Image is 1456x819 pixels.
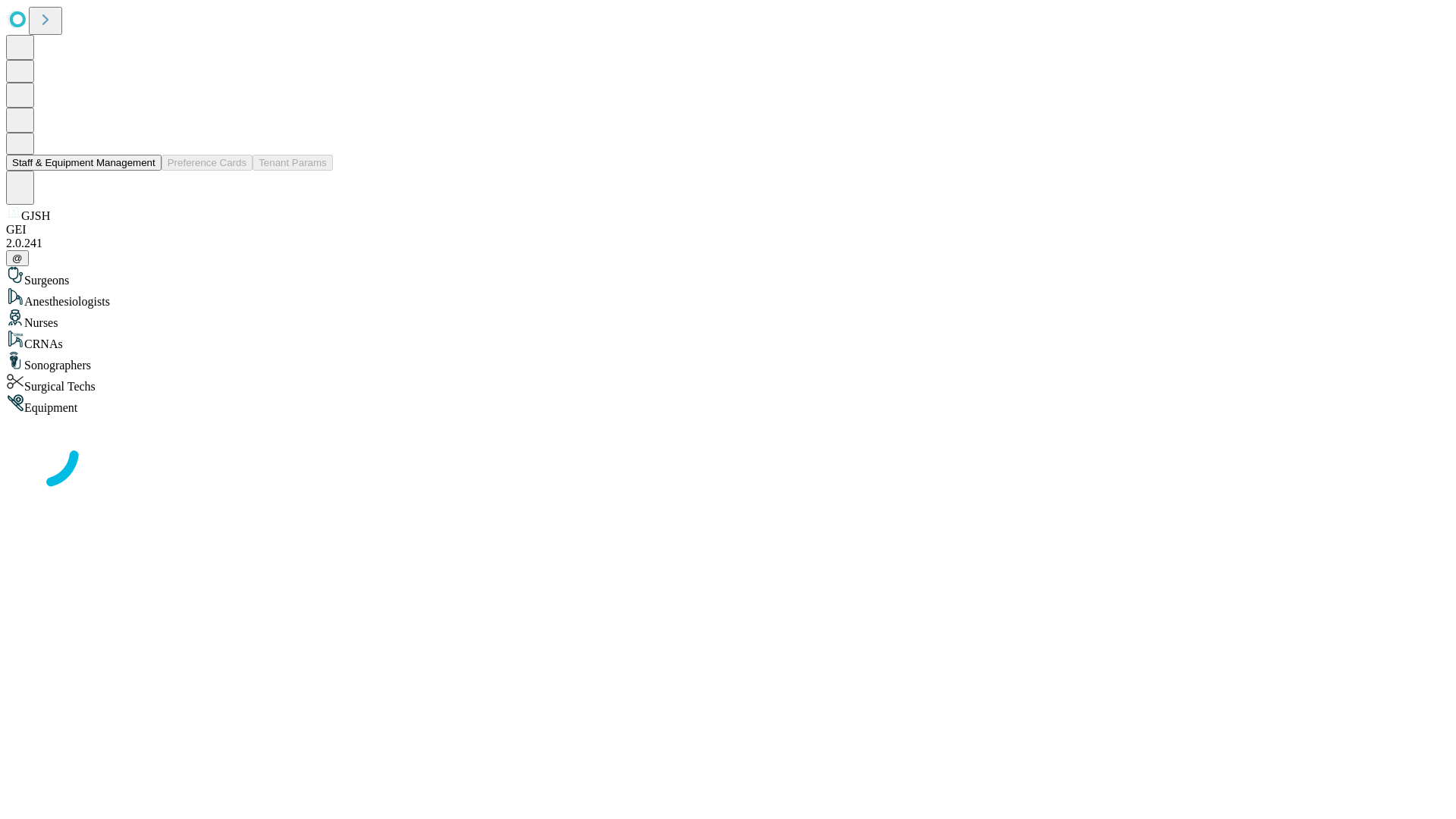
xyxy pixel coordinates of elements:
[6,155,162,171] button: Staff & Equipment Management
[6,266,1450,287] div: Surgeons
[253,155,333,171] button: Tenant Params
[6,351,1450,372] div: Sonographers
[6,287,1450,309] div: Anesthesiologists
[6,223,1450,237] div: GEI
[6,330,1450,351] div: CRNAs
[6,250,29,266] button: @
[12,253,23,264] span: @
[6,309,1450,330] div: Nurses
[6,394,1450,415] div: Equipment
[6,372,1450,394] div: Surgical Techs
[162,155,253,171] button: Preference Cards
[21,209,50,222] span: GJSH
[6,237,1450,250] div: 2.0.241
